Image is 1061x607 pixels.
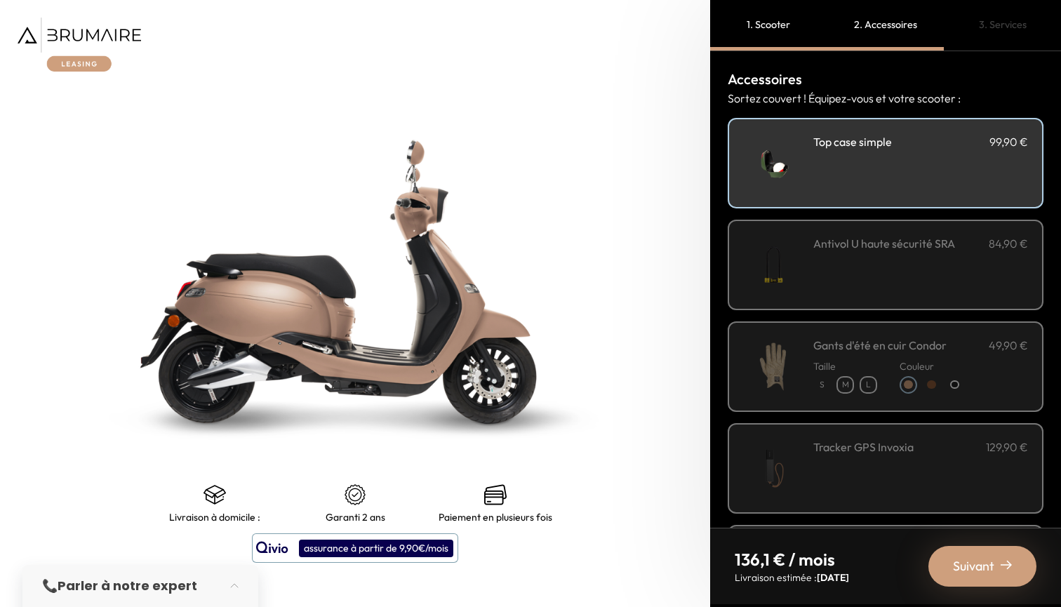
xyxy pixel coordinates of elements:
img: right-arrow-2.png [1001,559,1012,571]
button: assurance à partir de 9,90€/mois [252,533,458,563]
img: Top case simple [743,133,803,193]
p: S [815,378,829,392]
p: Paiement en plusieurs fois [439,512,552,523]
p: Livraison estimée : [735,571,849,585]
img: logo qivio [256,540,288,556]
p: 129,90 € [986,439,1028,455]
p: Livraison à domicile : [169,512,260,523]
img: certificat-de-garantie.png [344,483,366,506]
img: Antivol U haute sécurité SRA [743,235,803,295]
h3: Top case simple [813,133,892,150]
p: 84,90 € [989,235,1028,252]
p: M [838,378,853,392]
span: Suivant [953,556,994,576]
p: 136,1 € / mois [735,548,849,571]
h3: Accessoires [728,69,1043,90]
img: Gants d'été en cuir Condor [743,337,803,396]
p: Sortez couvert ! Équipez-vous et votre scooter : [728,90,1043,107]
img: credit-cards.png [484,483,507,506]
p: Garanti 2 ans [326,512,385,523]
h3: Tracker GPS Invoxia [813,439,914,455]
p: L [861,378,876,392]
div: assurance à partir de 9,90€/mois [299,540,453,557]
p: Couleur [900,359,963,373]
p: 99,90 € [989,133,1028,150]
h3: Antivol U haute sécurité SRA [813,235,955,252]
h3: Gants d'été en cuir Condor [813,337,947,354]
img: Brumaire Leasing [18,18,141,72]
p: Taille [813,359,877,373]
p: 49,90 € [989,337,1028,354]
span: [DATE] [817,571,849,584]
img: Tracker GPS Invoxia [743,439,803,498]
img: shipping.png [203,483,226,506]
